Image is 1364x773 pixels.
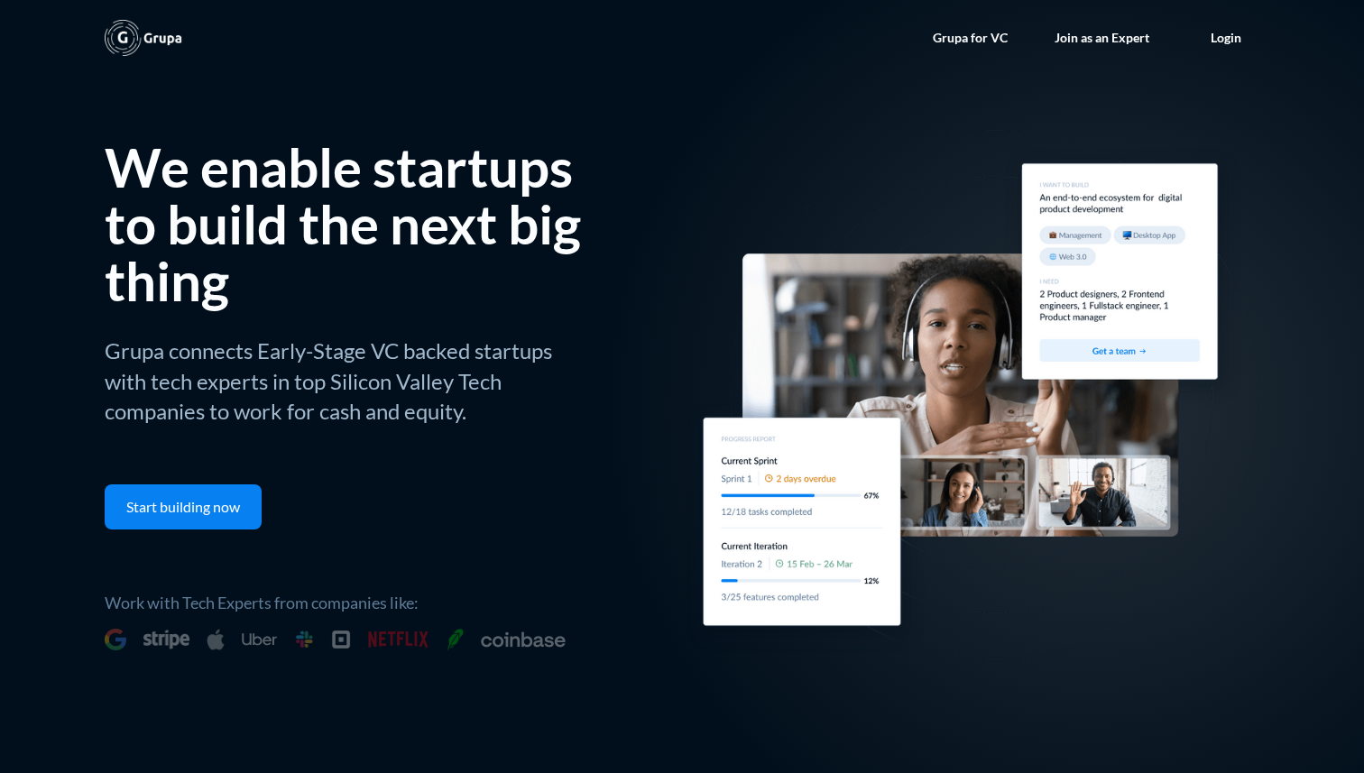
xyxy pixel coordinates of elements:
a: Start building now [105,484,262,529]
p: Work with Tech Experts from companies like: [105,587,682,614]
a: Join as an Expert [1037,11,1167,65]
a: home [105,20,182,56]
h1: We enable startups to build the next big thing [105,134,581,313]
a: Login [1193,11,1259,65]
p: Grupa connects Early-Stage VC backed startups with tech experts in top Silicon Valley Tech compan... [105,331,597,427]
a: Grupa for VC [915,11,1026,65]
